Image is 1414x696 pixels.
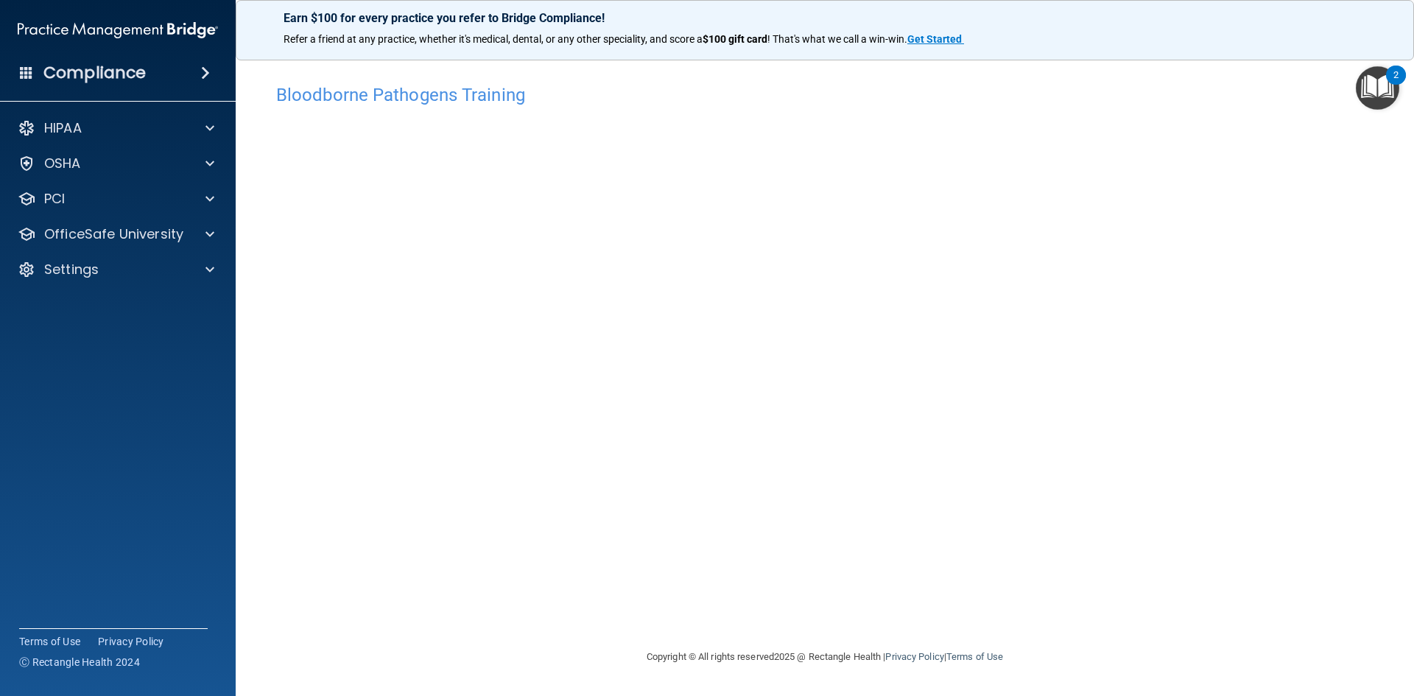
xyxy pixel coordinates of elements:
a: HIPAA [18,119,214,137]
strong: $100 gift card [703,33,767,45]
a: OfficeSafe University [18,225,214,243]
p: OSHA [44,155,81,172]
a: Terms of Use [946,651,1003,662]
span: ! That's what we call a win-win. [767,33,907,45]
a: PCI [18,190,214,208]
div: 2 [1393,75,1399,94]
p: HIPAA [44,119,82,137]
p: PCI [44,190,65,208]
span: Ⓒ Rectangle Health 2024 [19,655,140,669]
a: Get Started [907,33,964,45]
a: Settings [18,261,214,278]
iframe: bbp [276,113,1373,566]
a: OSHA [18,155,214,172]
p: Settings [44,261,99,278]
a: Privacy Policy [98,634,164,649]
button: Open Resource Center, 2 new notifications [1356,66,1399,110]
a: Terms of Use [19,634,80,649]
span: Refer a friend at any practice, whether it's medical, dental, or any other speciality, and score a [284,33,703,45]
img: PMB logo [18,15,218,45]
p: OfficeSafe University [44,225,183,243]
strong: Get Started [907,33,962,45]
h4: Bloodborne Pathogens Training [276,85,1373,105]
div: Copyright © All rights reserved 2025 @ Rectangle Health | | [556,633,1094,681]
h4: Compliance [43,63,146,83]
a: Privacy Policy [885,651,943,662]
p: Earn $100 for every practice you refer to Bridge Compliance! [284,11,1366,25]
